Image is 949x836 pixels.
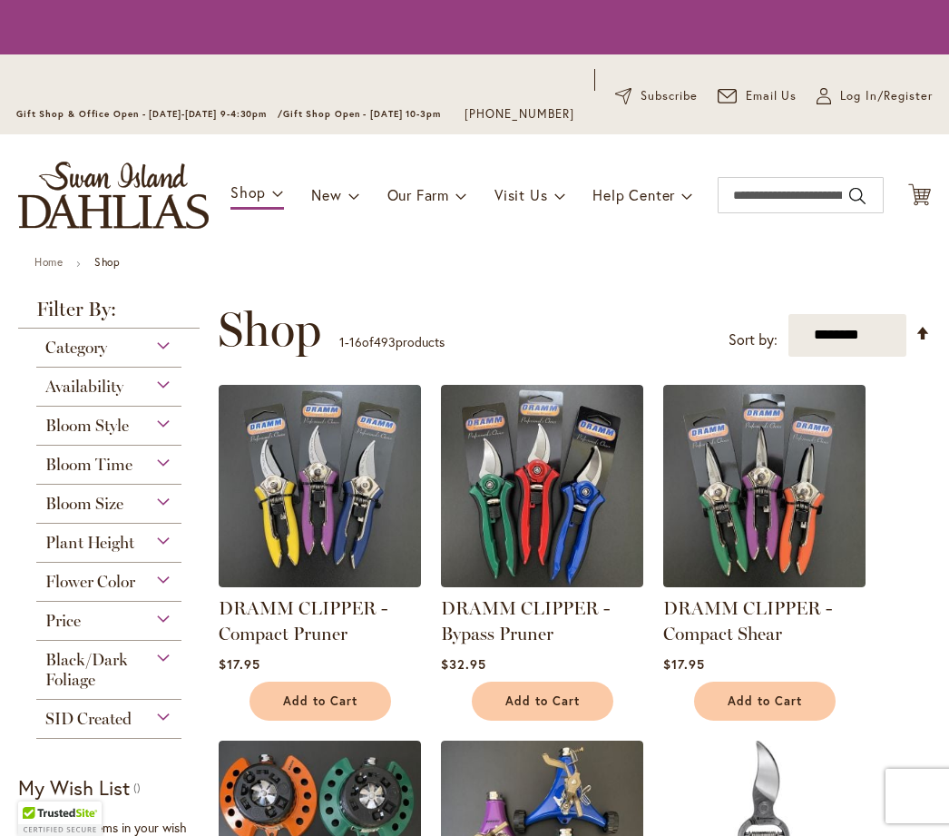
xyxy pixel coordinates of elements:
[663,655,705,673] span: $17.95
[441,385,643,587] img: DRAMM CLIPPER - Bypass Pruner
[840,87,933,105] span: Log In/Register
[94,255,120,269] strong: Shop
[283,693,357,709] span: Add to Cart
[311,185,341,204] span: New
[663,385,866,587] img: DRAMM CLIPPER - Compact Shear
[441,597,610,644] a: DRAMM CLIPPER - Bypass Pruner
[45,572,135,592] span: Flower Color
[219,385,421,587] img: DRAMM CLIPPER - Compact Pruner
[45,494,123,514] span: Bloom Size
[16,108,283,120] span: Gift Shop & Office Open - [DATE]-[DATE] 9-4:30pm /
[746,87,797,105] span: Email Us
[387,185,449,204] span: Our Farm
[641,87,698,105] span: Subscribe
[349,333,362,350] span: 16
[219,655,260,673] span: $17.95
[18,300,200,329] strong: Filter By:
[34,255,63,269] a: Home
[230,182,266,202] span: Shop
[18,162,209,229] a: store logo
[45,416,129,436] span: Bloom Style
[849,182,866,211] button: Search
[339,333,345,350] span: 1
[14,772,64,822] iframe: Launch Accessibility Center
[817,87,933,105] a: Log In/Register
[728,693,802,709] span: Add to Cart
[465,105,574,123] a: [PHONE_NUMBER]
[45,455,132,475] span: Bloom Time
[45,650,128,690] span: Black/Dark Foliage
[615,87,698,105] a: Subscribe
[592,185,675,204] span: Help Center
[339,328,445,357] p: - of products
[219,597,387,644] a: DRAMM CLIPPER - Compact Pruner
[45,533,134,553] span: Plant Height
[45,338,107,358] span: Category
[441,655,486,673] span: $32.95
[663,597,832,644] a: DRAMM CLIPPER - Compact Shear
[18,774,130,801] strong: My Wish List
[45,709,132,729] span: SID Created
[249,682,391,721] button: Add to Cart
[494,185,547,204] span: Visit Us
[663,574,866,591] a: DRAMM CLIPPER - Compact Shear
[505,693,580,709] span: Add to Cart
[718,87,797,105] a: Email Us
[218,302,321,357] span: Shop
[283,108,441,120] span: Gift Shop Open - [DATE] 10-3pm
[729,323,778,357] label: Sort by:
[219,574,421,591] a: DRAMM CLIPPER - Compact Pruner
[374,333,396,350] span: 493
[441,574,643,591] a: DRAMM CLIPPER - Bypass Pruner
[472,682,613,721] button: Add to Cart
[694,682,836,721] button: Add to Cart
[45,377,123,397] span: Availability
[45,611,81,631] span: Price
